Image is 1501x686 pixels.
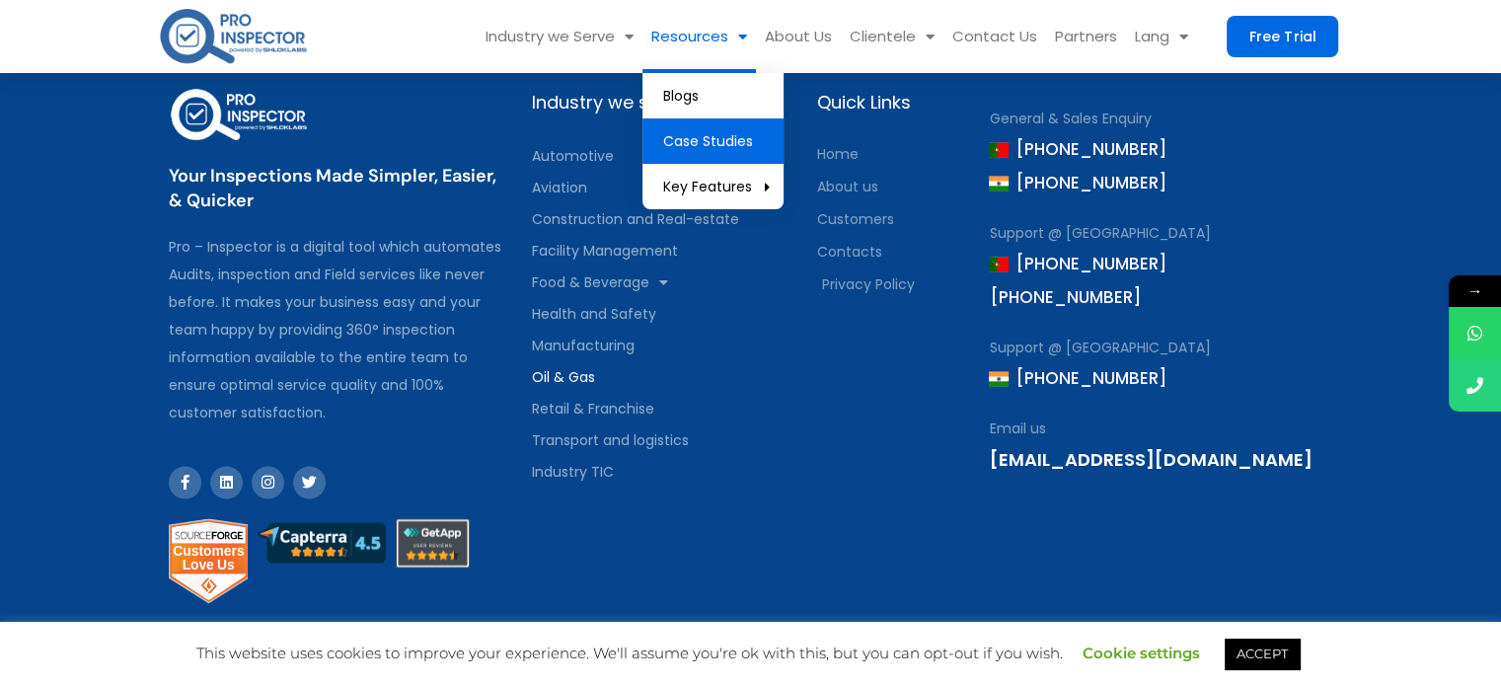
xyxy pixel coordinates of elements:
a: Privacy Policy [816,270,969,298]
a: Aviation [532,172,797,203]
img: capterrareview [258,518,386,566]
span: [PHONE_NUMBER] [989,361,1165,395]
a: Home [816,140,969,168]
span: [PHONE_NUMBER] [PHONE_NUMBER] [989,247,1165,314]
a: Health and Safety [532,298,797,330]
a: Food & Beverage [532,267,797,298]
span: [PHONE_NUMBER] [989,132,1165,166]
span: → [1449,275,1501,307]
div: Pro – Inspector is a digital tool which automates Audits, inspection and Field services like neve... [169,233,512,426]
span: About us [816,173,877,200]
a: About us [816,173,969,200]
a: ACCEPT [1225,639,1300,669]
span: Free Trial [1249,30,1315,43]
span: Customers [816,205,893,233]
a: Construction and Real-estate [532,203,797,235]
img: getappreview [396,518,470,568]
img: Pro-Inspector Reviews [169,518,248,603]
a: Manufacturing [532,330,797,361]
ul: Resources [642,73,784,209]
a: [EMAIL_ADDRESS][DOMAIN_NAME] [989,447,1312,472]
span: Home [816,140,858,168]
a: Contacts [816,238,969,266]
a: Industry TIC [532,456,797,488]
div: Quick Links [816,85,969,120]
span: Support @ [GEOGRAPHIC_DATA] [989,219,1210,247]
a: Automotive [532,140,797,172]
span: Email us [989,415,1045,442]
a: Case Studies [642,118,784,164]
span: Contacts [816,238,881,266]
img: pro-inspector-logo [158,5,309,67]
a: Free Trial [1227,16,1338,57]
a: Oil & Gas [532,361,797,393]
nav: Menu [532,140,797,488]
a: Cookie settings [1083,644,1200,662]
a: Customers [816,205,969,233]
img: pro-inspector-logo-white [169,85,310,143]
div: Industry we serve [532,85,797,120]
a: Retail & Franchise [532,393,797,424]
a: Transport and logistics [532,424,797,456]
a: Key Features [642,164,784,209]
a: Facility Management [532,235,797,267]
a: Blogs [642,73,784,118]
span: [PHONE_NUMBER] [989,166,1165,199]
a: Your Inspections Made Simpler, Easier, & Quicker [169,164,496,212]
span: This website uses cookies to improve your experience. We'll assume you're ok with this, but you c... [196,644,1305,662]
span: Privacy Policy [816,270,914,298]
span: Support @ [GEOGRAPHIC_DATA] [989,334,1210,361]
span: General & Sales Enquiry [989,105,1151,132]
